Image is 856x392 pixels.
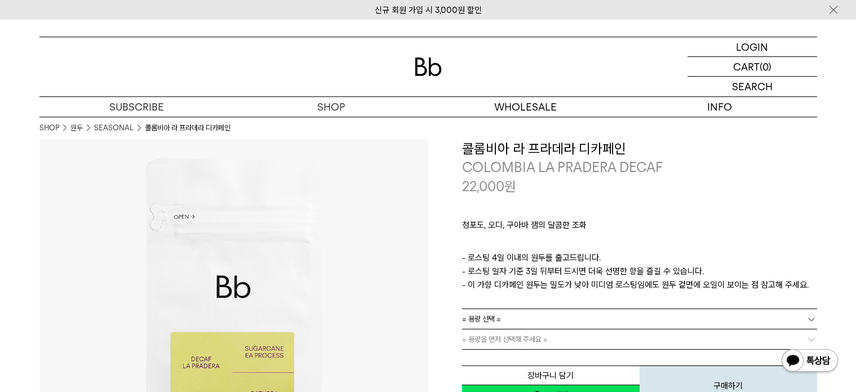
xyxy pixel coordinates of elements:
[733,57,760,76] p: CART
[462,139,817,158] h3: 콜롬비아 라 프라데라 디카페인
[234,97,428,117] a: SHOP
[415,58,442,76] img: 로고
[760,57,771,76] p: (0)
[732,77,773,96] p: SEARCH
[462,237,817,251] p: ㅤ
[462,251,817,292] p: - 로스팅 4일 이내의 원두를 출고드립니다. - 로스팅 일자 기준 3일 뒤부터 드시면 더욱 선명한 향을 즐길 수 있습니다. - 이 가향 디카페인 원두는 밀도가 낮아 미디엄 로...
[462,309,501,329] span: = 용량 선택 =
[504,178,516,195] span: 원
[736,37,768,56] p: LOGIN
[688,37,817,57] a: LOGIN
[94,122,134,134] a: SEASONAL
[39,97,234,117] a: SUBSCRIBE
[145,122,230,134] li: 콜롬비아 라 프라데라 디카페인
[623,97,817,117] p: INFO
[462,177,516,196] p: 22,000
[39,122,59,134] a: SHOP
[462,365,640,385] button: 장바구니 담기
[462,329,548,349] span: = 용량을 먼저 선택해 주세요 =
[70,122,83,134] a: 원두
[780,348,839,375] img: 카카오톡 채널 1:1 채팅 버튼
[428,97,623,117] p: WHOLESALE
[462,158,817,177] p: COLOMBIA LA PRADERA DECAF
[462,218,817,237] p: 청포도, 오디, 구아바 잼의 달콤한 조화
[688,57,817,77] a: CART (0)
[375,5,482,15] a: 신규 회원 가입 시 3,000원 할인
